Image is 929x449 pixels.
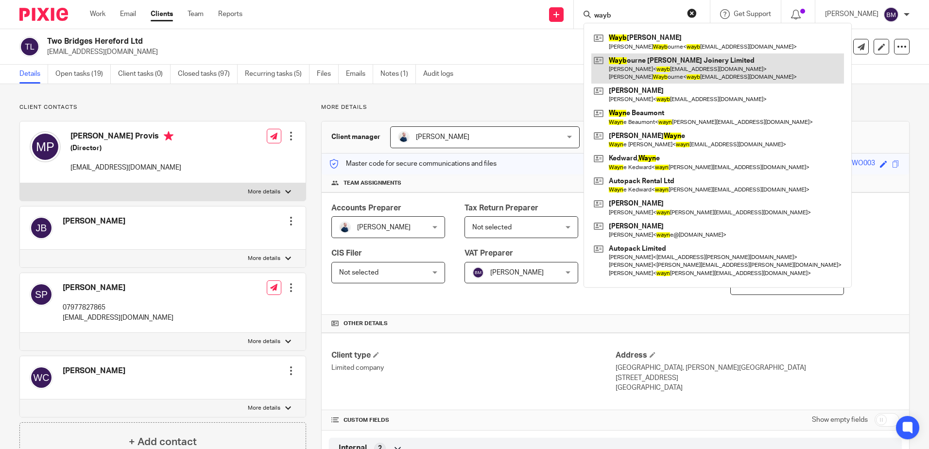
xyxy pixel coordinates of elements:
a: Clients [151,9,173,19]
p: More details [248,338,280,345]
img: svg%3E [19,36,40,57]
a: Email [120,9,136,19]
a: Client tasks (0) [118,65,171,84]
p: [GEOGRAPHIC_DATA] [616,383,899,393]
p: Client contacts [19,104,306,111]
h4: Address [616,350,899,361]
p: [EMAIL_ADDRESS][DOMAIN_NAME] [63,313,173,323]
span: Team assignments [344,179,401,187]
span: Get Support [734,11,771,17]
a: Reports [218,9,242,19]
img: svg%3E [472,267,484,278]
a: Team [188,9,204,19]
p: More details [248,255,280,262]
p: [EMAIL_ADDRESS][DOMAIN_NAME] [47,47,777,57]
a: Work [90,9,105,19]
p: 07977827865 [63,303,173,312]
a: Notes (1) [380,65,416,84]
a: Closed tasks (97) [178,65,238,84]
img: svg%3E [883,7,899,22]
span: Not selected [472,224,512,231]
img: MC_T&CO-3.jpg [339,222,351,233]
p: [EMAIL_ADDRESS][DOMAIN_NAME] [70,163,181,173]
span: CIS Filer [331,249,362,257]
label: Show empty fields [812,415,868,425]
a: Emails [346,65,373,84]
img: MC_T&CO-3.jpg [398,131,410,143]
i: Primary [164,131,173,141]
a: Audit logs [423,65,461,84]
img: svg%3E [30,131,61,162]
p: Master code for secure communications and files [329,159,497,169]
h4: CUSTOM FIELDS [331,416,615,424]
img: svg%3E [30,216,53,240]
button: Clear [687,8,697,18]
span: Accounts Preparer [331,204,401,212]
p: Limited company [331,363,615,373]
h4: [PERSON_NAME] [63,216,125,226]
img: Pixie [19,8,68,21]
div: TWO003 [848,158,875,170]
h2: Two Bridges Hereford Ltd [47,36,631,47]
input: Search [593,12,681,20]
h4: [PERSON_NAME] [63,283,173,293]
span: [PERSON_NAME] [416,134,469,140]
p: [GEOGRAPHIC_DATA], [PERSON_NAME][GEOGRAPHIC_DATA] [616,363,899,373]
a: Details [19,65,48,84]
h3: Client manager [331,132,380,142]
img: svg%3E [30,366,53,389]
h5: (Director) [70,143,181,153]
p: More details [321,104,910,111]
p: [PERSON_NAME] [825,9,878,19]
h4: [PERSON_NAME] [63,366,125,376]
span: [PERSON_NAME] [490,269,544,276]
p: More details [248,404,280,412]
a: Files [317,65,339,84]
a: Open tasks (19) [55,65,111,84]
p: [STREET_ADDRESS] [616,373,899,383]
span: Tax Return Preparer [464,204,538,212]
h4: [PERSON_NAME] Provis [70,131,181,143]
span: Not selected [339,269,378,276]
span: [PERSON_NAME] [357,224,411,231]
span: Other details [344,320,388,328]
p: More details [248,188,280,196]
a: Recurring tasks (5) [245,65,310,84]
h4: Client type [331,350,615,361]
img: svg%3E [30,283,53,306]
span: VAT Preparer [464,249,513,257]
